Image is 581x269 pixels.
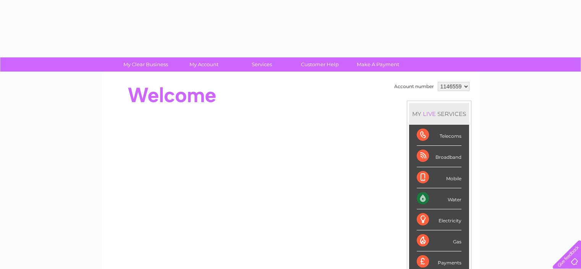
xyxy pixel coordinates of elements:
div: Gas [417,230,461,251]
a: My Account [172,57,235,72]
a: Make A Payment [346,57,409,72]
div: Telecoms [417,125,461,146]
a: Services [230,57,293,72]
div: MY SERVICES [409,103,469,125]
div: Broadband [417,146,461,167]
a: Customer Help [288,57,351,72]
a: My Clear Business [114,57,177,72]
div: Electricity [417,209,461,230]
td: Account number [392,80,436,93]
div: Water [417,188,461,209]
div: Mobile [417,167,461,188]
div: LIVE [421,110,437,117]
